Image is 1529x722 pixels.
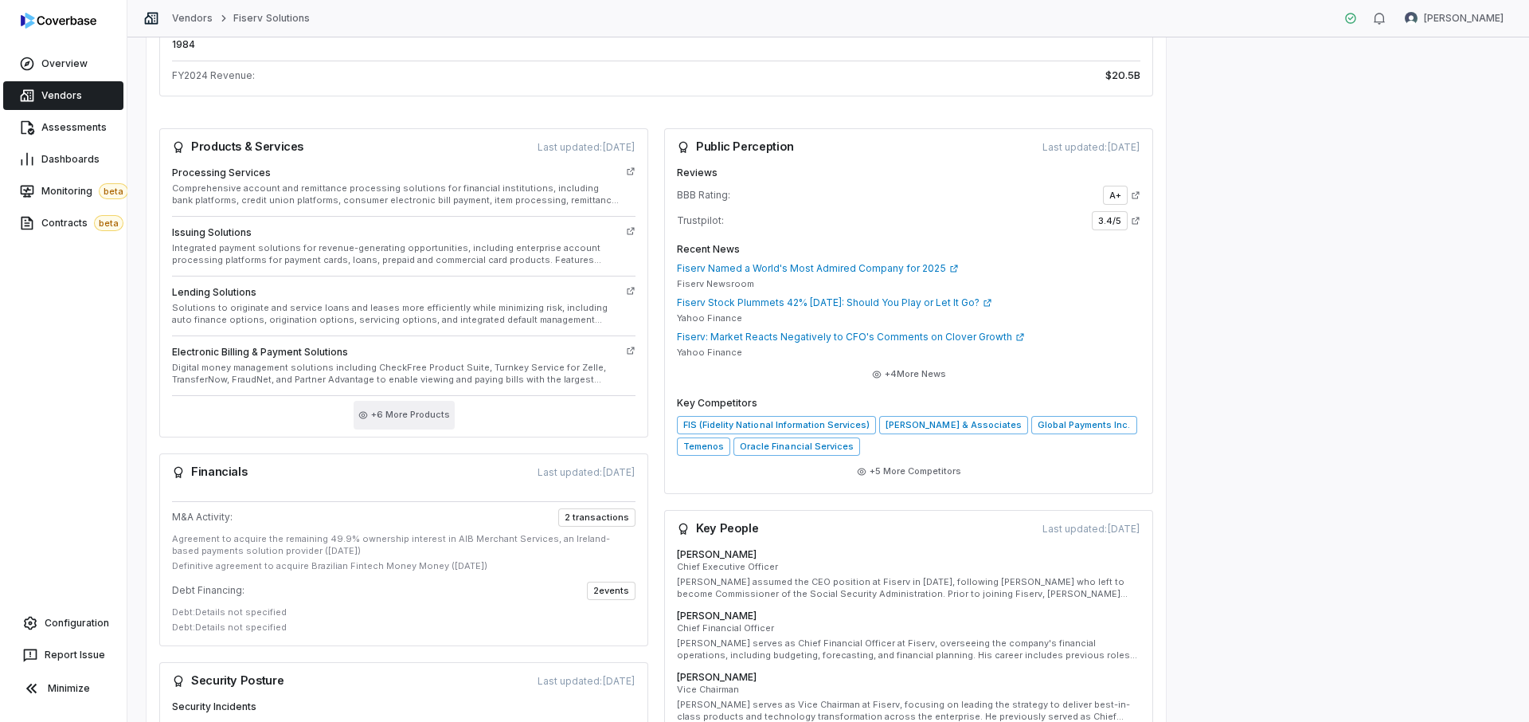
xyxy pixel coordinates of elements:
span: Vendors [41,89,82,102]
span: Dashboards [41,153,100,166]
h4: Issuing Solutions [172,226,620,239]
span: Last updated: [1042,523,1140,536]
h3: Public Perception [677,141,794,154]
img: Brian Ball avatar [1405,12,1418,25]
span: Yahoo Finance [677,312,742,324]
span: [DATE] [602,466,635,478]
span: Debt Financing: [172,584,244,597]
a: Oracle Financial Services [733,438,860,456]
a: Overview [3,49,123,78]
h4: Electronic Billing & Payment Solutions [172,346,620,359]
span: Configuration [45,617,109,630]
span: Last updated: [538,675,635,688]
span: [DATE] [602,675,635,687]
a: A+ [1103,186,1140,205]
span: 2 transactions [558,508,635,527]
a: Fiserv: Market Reacts Negatively to CFO's Comments on Clover Growth [677,331,1140,343]
h4: Lending Solutions [172,286,620,299]
button: +6 More Products [354,401,455,430]
span: [DATE] [602,141,635,153]
span: Monitoring [41,183,128,199]
span: beta [94,215,123,231]
span: Overview [41,57,88,70]
p: 1984 [172,38,651,51]
h3: Security Posture [172,675,284,688]
span: Report Issue [45,649,105,661]
h4: Processing Services [172,167,620,179]
a: Configuration [6,609,120,638]
button: Minimize [6,673,120,704]
a: Contractsbeta [3,209,123,237]
h3: Financials [172,466,247,479]
span: Last updated: [538,466,635,479]
a: Monitoringbeta [3,177,123,206]
span: Assessments [41,121,107,134]
a: Vendors [172,12,213,25]
p: Solutions to originate and service loans and leases more efficiently while minimizing risk, inclu... [172,302,620,326]
p: Vice Chairman [677,684,1140,696]
div: Debt : Details not specified [172,606,635,618]
span: [DATE] [1107,523,1140,535]
span: FY2024 Revenue: [172,69,255,82]
h4: Reviews [677,167,1140,179]
a: Assessments [3,113,123,142]
span: Contracts [41,215,123,231]
button: +5 More Competitors [852,457,966,486]
a: Global Payments Inc. [1031,416,1137,434]
h3: Key People [677,523,758,536]
span: BBB Rating: [677,189,730,202]
span: Minimize [48,682,90,695]
a: Temenos [677,438,730,456]
div: Definitive agreement to acquire Brazilian Fintech Money Money ([DATE]) [172,560,635,572]
span: 3.4 /5 [1092,211,1128,230]
span: M&A Activity: [172,511,233,524]
button: Brian Ball avatar[PERSON_NAME] [1395,6,1513,30]
a: Fiserv Named a World's Most Admired Company for 2025 [677,262,1140,275]
h4: [PERSON_NAME] [677,610,757,622]
span: Trustpilot: [677,214,724,227]
h4: [PERSON_NAME] [677,548,757,561]
div: Debt : Details not specified [172,622,635,634]
p: Integrated payment solutions for revenue-generating opportunities, including enterprise account p... [172,242,620,266]
button: Report Issue [6,641,120,669]
a: FIS (Fidelity National Information Services) [677,416,876,434]
h3: Products & Services [172,141,303,154]
span: Yahoo Finance [677,347,742,359]
a: 3.4/5 [1092,211,1140,230]
a: Vendors [3,81,123,110]
p: Comprehensive account and remittance processing solutions for financial institutions, including b... [172,182,620,206]
button: +4More News [867,360,951,389]
span: A+ [1103,186,1128,205]
p: Chief Financial Officer [677,622,1140,634]
span: 2 events [587,582,635,600]
a: Dashboards [3,145,123,174]
span: $20.5B [1105,68,1140,84]
h4: Security Incidents [172,700,635,713]
span: beta [99,183,128,199]
p: [PERSON_NAME] serves as Chief Financial Officer at Fiserv, overseeing the company's financial ope... [677,638,1140,661]
p: Digital money management solutions including CheckFree Product Suite, Turnkey Service for Zelle, ... [172,362,620,386]
h4: [PERSON_NAME] [677,671,757,684]
span: [PERSON_NAME] [1424,12,1504,25]
p: Chief Executive Officer [677,561,1140,573]
p: [PERSON_NAME] assumed the CEO position at Fiserv in [DATE], following [PERSON_NAME] who left to b... [677,576,1140,600]
a: Fiserv Stock Plummets 42% [DATE]: Should You Play or Let It Go? [677,296,1140,309]
span: Last updated: [1042,141,1140,154]
span: Last updated: [538,141,635,154]
div: Agreement to acquire the remaining 49.9% ownership interest in AIB Merchant Services, an Ireland-... [172,533,635,557]
span: [DATE] [1107,141,1140,153]
a: Fiserv Solutions [233,12,310,25]
a: [PERSON_NAME] & Associates [879,416,1028,434]
h4: Recent News [677,243,1140,256]
img: logo-D7KZi-bG.svg [21,13,96,29]
h4: Key Competitors [677,397,1140,410]
span: Fiserv Newsroom [677,278,754,290]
